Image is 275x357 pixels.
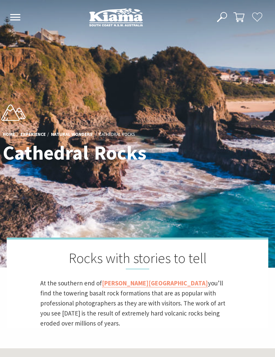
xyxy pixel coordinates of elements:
h1: Cathedral Rocks [3,142,192,164]
a: Home [3,131,15,138]
a: Experience [20,131,46,138]
a: [PERSON_NAME][GEOGRAPHIC_DATA] [102,279,208,287]
p: At the southern end of you’ll find the towering basalt rock formations that are as popular with p... [40,278,235,329]
li: Cathedral Rocks [99,130,135,138]
h2: Rocks with stories to tell [40,250,235,269]
a: Natural Wonders [51,131,93,138]
img: Kiama Logo [89,8,143,26]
